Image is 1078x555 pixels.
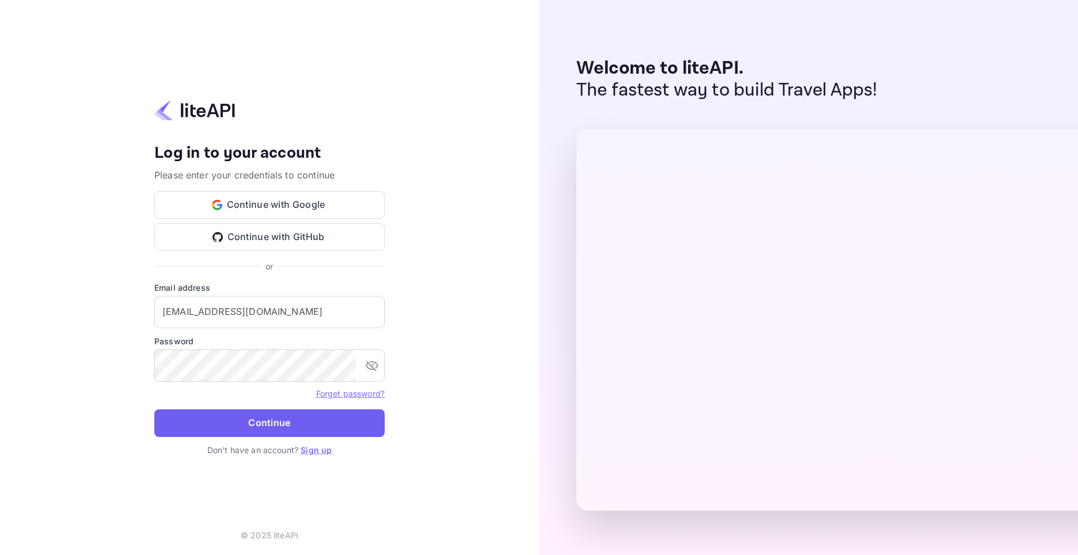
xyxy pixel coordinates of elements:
[316,389,385,398] a: Forget password?
[154,409,385,437] button: Continue
[360,354,384,377] button: toggle password visibility
[154,296,385,328] input: Enter your email address
[316,387,385,399] a: Forget password?
[301,445,332,455] a: Sign up
[241,529,298,541] p: © 2025 liteAPI
[154,191,385,219] button: Continue with Google
[576,79,878,101] p: The fastest way to build Travel Apps!
[154,143,385,164] h4: Log in to your account
[154,282,385,294] label: Email address
[576,58,878,79] p: Welcome to liteAPI.
[154,99,235,121] img: liteapi
[154,168,385,182] p: Please enter your credentials to continue
[265,260,273,272] p: or
[154,444,385,456] p: Don't have an account?
[154,335,385,347] label: Password
[154,223,385,251] button: Continue with GitHub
